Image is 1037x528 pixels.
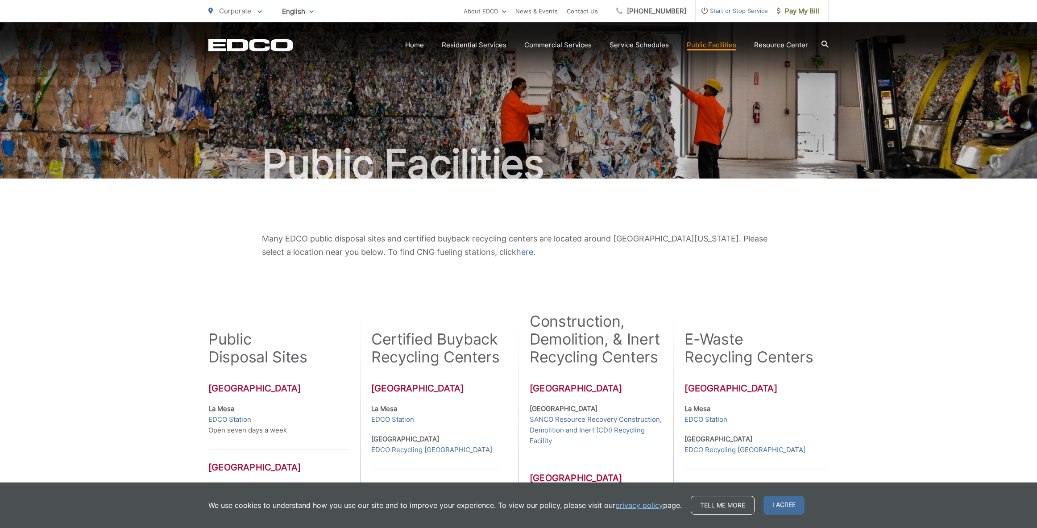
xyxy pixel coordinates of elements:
a: EDCO Station [684,414,727,425]
span: English [275,4,320,19]
a: privacy policy [615,500,663,511]
a: News & Events [515,6,558,17]
h3: [GEOGRAPHIC_DATA] [530,383,662,394]
strong: La Mesa [371,404,397,413]
a: Contact Us [567,6,598,17]
p: We use cookies to understand how you use our site and to improve your experience. To view our pol... [208,500,682,511]
a: Tell me more [691,496,755,515]
span: Corporate [219,7,251,15]
h2: E-Waste Recycling Centers [684,330,813,366]
a: EDCO Recycling [GEOGRAPHIC_DATA] [684,445,805,455]
span: I agree [763,496,805,515]
a: Commercial Services [524,40,592,50]
a: About EDCO [464,6,506,17]
strong: La Mesa [684,404,710,413]
strong: La Mesa [208,404,234,413]
h3: [GEOGRAPHIC_DATA] [371,383,501,394]
h2: Construction, Demolition, & Inert Recycling Centers [530,312,662,366]
a: EDCO Station [371,414,414,425]
a: Public Facilities [687,40,736,50]
h3: [GEOGRAPHIC_DATA] [530,460,662,483]
h3: [GEOGRAPHIC_DATA] [684,469,828,492]
a: Residential Services [442,40,506,50]
p: Open seven days a week [208,403,349,436]
a: EDCO Station [208,414,251,425]
a: Home [405,40,424,50]
a: Service Schedules [610,40,669,50]
strong: [GEOGRAPHIC_DATA] [371,435,439,443]
strong: [GEOGRAPHIC_DATA] [530,404,597,413]
a: SANCO Resource Recovery Construction, Demolition and Inert (CDI) Recycling Facility [530,414,662,446]
a: EDCD logo. Return to the homepage. [208,39,293,51]
h2: Certified Buyback Recycling Centers [371,330,501,366]
span: Pay My Bill [777,6,819,17]
strong: [GEOGRAPHIC_DATA] [684,435,752,443]
h1: Public Facilities [208,142,829,187]
h3: [GEOGRAPHIC_DATA] [208,449,349,473]
h3: [GEOGRAPHIC_DATA] [208,383,349,394]
h3: [GEOGRAPHIC_DATA] [684,383,828,394]
h3: [GEOGRAPHIC_DATA] [371,469,501,492]
a: Resource Center [754,40,808,50]
span: Many EDCO public disposal sites and certified buyback recycling centers are located around [GEOGR... [262,234,767,257]
h2: Public Disposal Sites [208,330,307,366]
a: here [516,245,533,259]
a: EDCO Recycling [GEOGRAPHIC_DATA] [371,445,492,455]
